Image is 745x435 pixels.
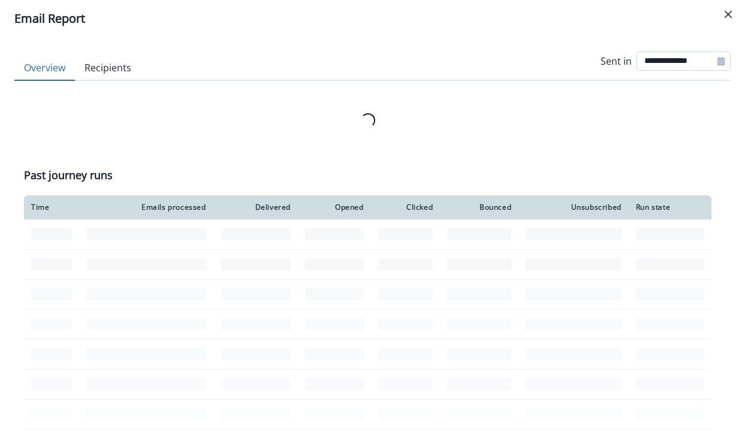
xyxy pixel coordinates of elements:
[24,167,113,183] p: Past journey runs
[75,56,141,81] button: Recipients
[14,56,75,81] button: Overview
[601,54,632,68] p: Sent in
[636,203,704,212] div: Run state
[447,203,511,212] div: Bounced
[14,10,731,28] div: Email Report
[221,203,291,212] div: Delivered
[305,203,363,212] div: Opened
[378,203,433,212] div: Clicked
[526,203,622,212] div: Unsubscribed
[31,203,72,212] div: Time
[719,5,738,24] button: Close
[86,203,206,212] div: Emails processed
